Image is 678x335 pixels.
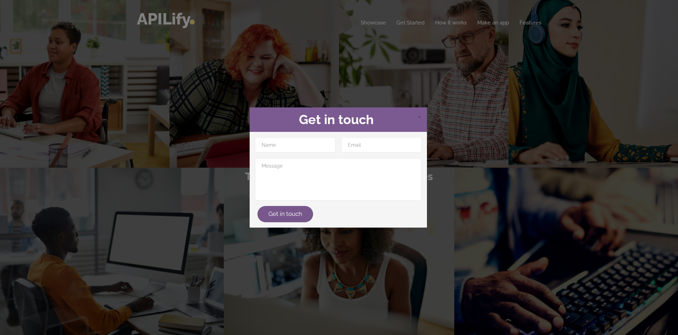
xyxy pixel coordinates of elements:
span: × [417,111,422,122]
h2: Get in touch [255,113,422,127]
input: Email [341,137,422,153]
span: Close [417,112,422,121]
input: Name [255,137,335,153]
button: Get in touch [257,206,313,222]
